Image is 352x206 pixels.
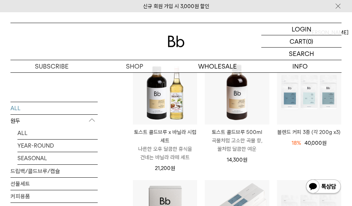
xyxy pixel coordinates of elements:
[322,140,327,146] span: 원
[143,3,209,9] a: 신규 회원 가입 시 3,000원 할인
[261,23,342,35] a: LOGIN
[17,139,98,151] a: YEAR-ROUND
[133,60,197,125] img: 토스트 콜드브루 x 바닐라 시럽 세트
[17,127,98,139] a: ALL
[10,165,98,177] a: 드립백/콜드브루/캡슐
[93,60,176,72] a: SHOP
[243,157,247,163] span: 원
[10,190,98,202] a: 커피용품
[205,60,269,125] img: 토스트 콜드브루 500ml
[259,60,342,72] p: INFO
[10,114,98,127] p: 원두
[261,35,342,48] a: CART (0)
[305,140,327,146] span: 40,000
[133,128,197,145] p: 토스트 콜드브루 x 바닐라 시럽 세트
[277,128,341,136] a: 블렌드 커피 3종 (각 200g x3)
[289,48,314,60] p: SEARCH
[171,165,175,171] span: 원
[155,165,175,171] span: 21,200
[133,128,197,162] a: 토스트 콜드브루 x 바닐라 시럽 세트 나른한 오후 달콤한 휴식을 건네는 바닐라 라떼 세트
[10,60,93,72] a: SUBSCRIBE
[205,128,269,136] p: 토스트 콜드브루 500ml
[290,35,306,47] p: CART
[306,35,313,47] p: (0)
[292,23,312,35] p: LOGIN
[10,102,98,114] a: ALL
[227,157,247,163] span: 14,300
[176,60,259,72] p: WHOLESALE
[17,152,98,164] a: SEASONAL
[133,145,197,162] p: 나른한 오후 달콤한 휴식을 건네는 바닐라 라떼 세트
[292,139,301,147] div: 18%
[205,136,269,153] p: 곡물처럼 고소한 곡물 향, 꿀처럼 달콤한 여운
[168,36,185,47] img: 로고
[10,177,98,190] a: 선물세트
[205,128,269,153] a: 토스트 콜드브루 500ml 곡물처럼 고소한 곡물 향, 꿀처럼 달콤한 여운
[277,60,341,125] img: 블렌드 커피 3종 (각 200g x3)
[305,179,342,196] img: 카카오톡 채널 1:1 채팅 버튼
